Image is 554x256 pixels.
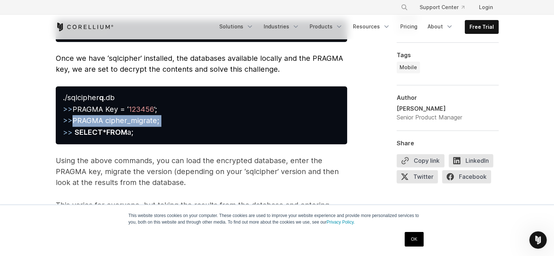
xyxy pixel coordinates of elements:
span: Twitter [397,170,438,183]
a: About [423,20,457,33]
a: Mobile [397,62,420,73]
span: LinkedIn [449,154,493,167]
a: Pricing [396,20,422,33]
span: Facebook [442,170,491,183]
a: Privacy Policy. [327,220,355,225]
span: >> [63,116,72,125]
a: Resources [349,20,394,33]
div: Author [397,94,499,101]
button: Search [398,1,411,14]
span: ./sqlcipher .db PRAGMA Key = ‘ ’; PRAGMA cipher_migrate; * a; [63,93,159,137]
p: This website stores cookies on your computer. These cookies are used to improve your website expe... [129,212,426,225]
span: Once we have ‘sqlcipher’ installed, the databases available locally and the PRAGMA key, we are se... [56,54,343,74]
div: Tags [397,51,499,59]
p: This varies for everyone, but taking the results from the database and entering them in the chall... [56,200,347,221]
a: Free Trial [465,20,498,34]
strong: SELECT [75,128,103,137]
a: Twitter [397,170,442,186]
a: Industries [259,20,304,33]
span: 123456 [129,105,154,114]
div: Senior Product Manager [397,113,462,122]
a: Support Center [414,1,470,14]
span: Mobile [400,64,417,71]
div: Navigation Menu [215,20,499,34]
span: >> [63,105,72,114]
a: Corellium Home [56,23,114,31]
a: Facebook [442,170,495,186]
a: Solutions [215,20,258,33]
p: Using the above commands, you can load the encrypted database, enter the PRAGMA key, migrate the ... [56,155,347,188]
a: Login [473,1,499,14]
div: [PERSON_NAME] [397,104,462,113]
strong: q [99,93,104,102]
span: >> [63,128,72,137]
div: Navigation Menu [392,1,499,14]
iframe: Intercom live chat [529,231,547,249]
strong: FROM [106,128,127,137]
button: Copy link [397,154,444,167]
a: LinkedIn [449,154,498,170]
div: Share [397,139,499,147]
a: Products [305,20,347,33]
a: OK [405,232,423,247]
